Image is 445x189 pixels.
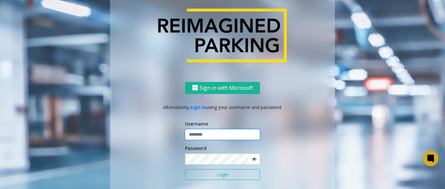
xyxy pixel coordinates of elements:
button: Login [185,169,260,180]
a: sign in [190,104,206,110]
label: Username [185,120,208,127]
label: Password [185,144,207,151]
button: Sign in with Microsoft [185,82,260,94]
p: Alternatively, using your username and password. [117,103,328,110]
